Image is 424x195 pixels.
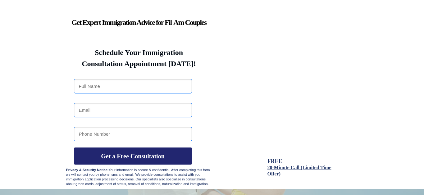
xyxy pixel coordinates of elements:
[74,127,192,141] input: Phone Number
[66,168,109,172] strong: Privacy & Security Notice:
[267,158,282,164] span: FREE
[66,168,210,186] span: Your information is secure & confidential. After completing this form we will contact you by phon...
[74,79,192,93] input: Full Name
[74,147,192,165] button: Get a Free Consultation
[74,103,192,117] input: Email
[74,152,192,160] span: Get a Free Consultation
[267,165,331,176] a: 20-Minute Call (Limited Time Offer)
[82,60,196,68] strong: Consultation Appointment [DATE]!
[95,48,183,57] strong: Schedule Your Immigration
[71,18,206,26] strong: Get Expert Immigration Advice for Fil-Am Couples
